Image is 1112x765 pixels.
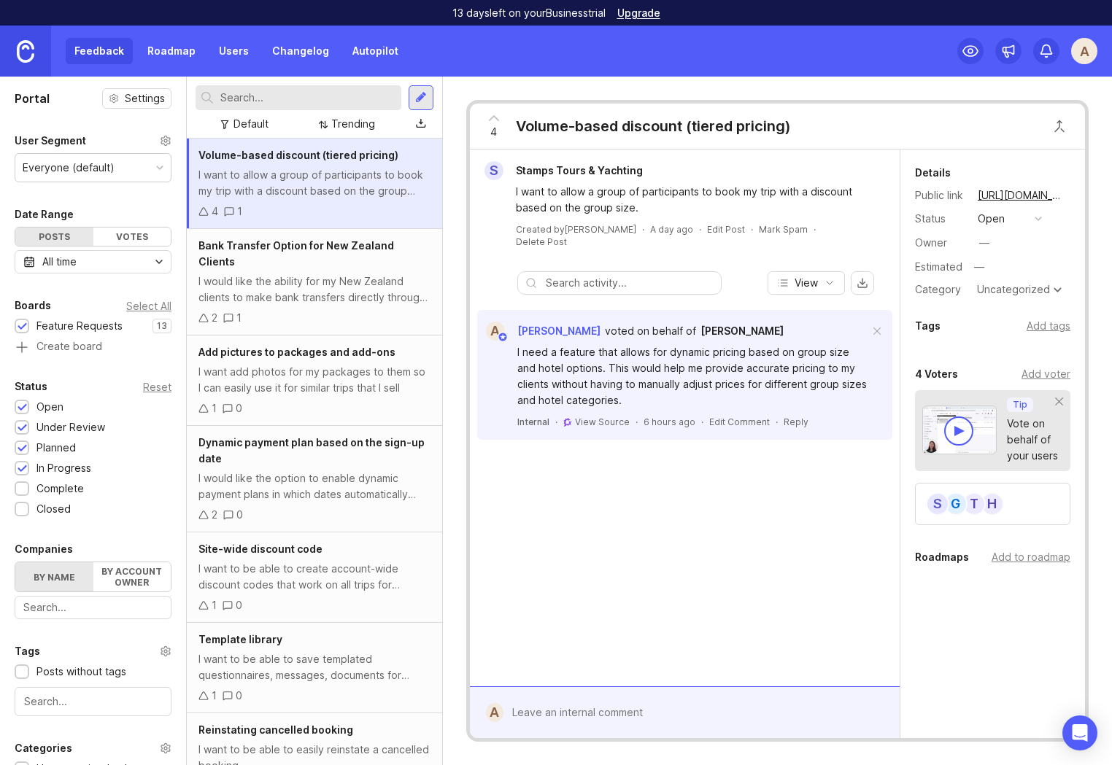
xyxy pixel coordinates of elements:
[768,271,845,295] button: View
[24,694,162,710] input: Search...
[198,167,430,199] div: I want to allow a group of participants to book my trip with a discount based on the group size.
[36,460,91,476] div: In Progress
[198,633,282,645] span: Template library
[851,271,874,295] button: export comments
[978,211,1005,227] div: open
[237,203,242,220] div: 1
[198,723,353,736] span: Reinstating cancelled booking
[700,323,784,339] a: [PERSON_NAME]
[212,310,217,326] div: 2
[516,184,870,216] div: I want to allow a group of participants to book my trip with a discount based on the group size.
[709,416,770,428] div: Edit Comment
[236,597,242,613] div: 0
[187,623,442,713] a: Template libraryI want to be able to save templated questionnaires, messages, documents for eSign...
[992,549,1070,565] div: Add to roadmap
[517,344,869,408] div: I need a feature that allows for dynamic pricing based on group size and hotel options. This woul...
[198,364,430,396] div: I want add photos for my packages to them so I can easily use it for similar trips that I sell
[973,186,1070,205] a: [URL][DOMAIN_NAME]
[212,400,217,416] div: 1
[962,492,986,516] div: T
[575,416,630,428] a: View Source
[236,507,243,523] div: 0
[701,416,703,428] div: ·
[15,297,51,314] div: Boards
[187,139,442,229] a: Volume-based discount (tiered pricing)I want to allow a group of participants to book my trip wit...
[516,164,643,176] span: Stamps Tours & Yachting
[617,8,660,18] a: Upgrade
[915,548,969,566] div: Roadmaps
[263,38,338,64] a: Changelog
[147,256,171,268] svg: toggle icon
[187,335,442,426] a: Add pictures to packages and add-onsI want add photos for my packages to them so I can easily use...
[187,426,442,532] a: Dynamic payment plan based on the sign-up dateI would like the option to enable dynamic payment p...
[15,378,47,395] div: Status
[15,206,74,223] div: Date Range
[102,88,171,109] button: Settings
[125,91,165,106] span: Settings
[644,416,695,428] span: 6 hours ago
[220,90,395,106] input: Search...
[210,38,258,64] a: Users
[36,664,126,680] div: Posts without tags
[15,739,72,757] div: Categories
[15,90,50,107] h1: Portal
[36,318,123,334] div: Feature Requests
[915,211,966,227] div: Status
[707,223,745,236] div: Edit Post
[15,341,171,354] a: Create board
[1062,715,1097,750] div: Open Intercom Messenger
[198,470,430,502] div: I would like the option to enable dynamic payment plans in which dates automatically change depen...
[915,281,966,298] div: Category
[751,223,753,236] div: ·
[497,332,508,343] img: member badge
[477,322,601,341] a: A[PERSON_NAME]
[198,543,323,555] span: Site-wide discount code
[139,38,204,64] a: Roadmap
[17,40,34,63] img: Canny Home
[486,322,505,341] div: A
[915,317,941,335] div: Tags
[157,320,167,332] p: 13
[517,416,549,428] div: Internal
[331,116,375,132] div: Trending
[1013,399,1027,411] p: Tip
[198,346,395,358] span: Add pictures to packages and add-ons
[650,223,693,236] a: A day ago
[642,223,644,236] div: ·
[93,562,171,591] label: By account owner
[198,239,394,268] span: Bank Transfer Option for New Zealand Clients
[1045,112,1074,141] button: Close button
[15,562,93,591] label: By name
[23,599,163,616] input: Search...
[516,223,636,236] div: Created by [PERSON_NAME]
[212,597,217,613] div: 1
[236,400,242,416] div: 0
[476,161,655,180] a: SStamps Tours & Yachting
[575,416,630,427] span: View Source
[15,132,86,149] div: User Segment
[36,501,71,517] div: Closed
[915,235,966,251] div: Owner
[977,284,1050,295] div: Uncategorized
[198,273,430,306] div: I would like the ability for my New Zealand clients to make bank transfers directly through WeTra...
[42,254,77,270] div: All time
[915,262,962,272] div: Estimated
[23,160,115,176] div: Everyone (default)
[198,436,425,465] span: Dynamic payment plan based on the sign-up date
[1022,366,1070,382] div: Add voter
[516,116,791,136] div: Volume-based discount (tiered pricing)
[517,325,601,337] span: [PERSON_NAME]
[93,228,171,246] div: Votes
[699,223,701,236] div: ·
[212,507,217,523] div: 2
[15,540,73,558] div: Companies
[915,187,966,203] div: Public link
[212,203,218,220] div: 4
[126,302,171,310] div: Select All
[700,325,784,337] span: [PERSON_NAME]
[36,419,105,435] div: Under Review
[776,416,778,428] div: ·
[1007,416,1058,464] div: Vote on behalf of your users
[36,440,76,456] div: Planned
